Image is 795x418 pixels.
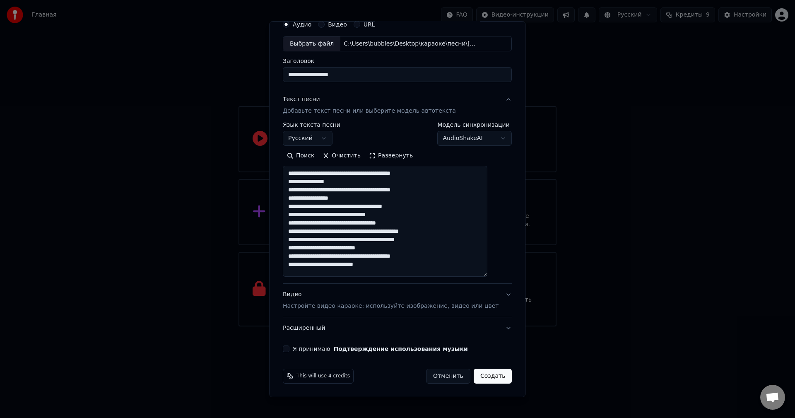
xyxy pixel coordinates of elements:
button: ВидеоНастройте видео караоке: используйте изображение, видео или цвет [283,284,512,317]
span: This will use 4 credits [296,373,350,379]
div: Текст песни [283,95,320,104]
button: Текст песниДобавьте текст песни или выберите модель автотекста [283,89,512,122]
div: C:\Users\bubbles\Desktop\караоке\песни\[PERSON_NAME]-noch.mp3 [340,39,481,48]
button: Создать [474,369,512,384]
p: Добавьте текст песни или выберите модель автотекста [283,107,456,115]
div: Выбрать файл [283,36,340,51]
button: Расширенный [283,317,512,339]
label: URL [364,21,375,27]
button: Очистить [319,149,365,162]
button: Поиск [283,149,318,162]
label: Аудио [293,21,311,27]
label: Язык текста песни [283,122,340,128]
label: Заголовок [283,58,512,64]
button: Я принимаю [334,346,468,352]
label: Я принимаю [293,346,468,352]
div: Текст песниДобавьте текст песни или выберите модель автотекста [283,122,512,283]
button: Отменить [426,369,470,384]
p: Настройте видео караоке: используйте изображение, видео или цвет [283,302,499,310]
label: Модель синхронизации [438,122,512,128]
div: Видео [283,290,499,310]
button: Развернуть [365,149,417,162]
label: Видео [328,21,347,27]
